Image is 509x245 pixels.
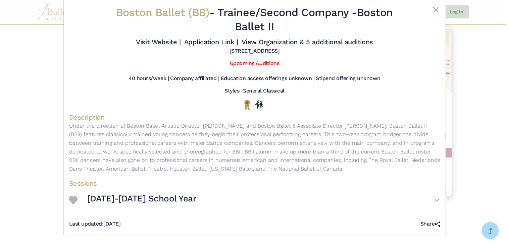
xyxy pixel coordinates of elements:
[432,6,440,14] button: Close
[116,6,209,19] span: Boston Ballet (BB)
[170,75,219,82] h5: Company affiliated |
[242,38,373,46] a: View Organization & 5 additional auditions
[221,75,315,82] h5: Education access offerings unknown |
[69,113,440,122] h4: Description
[87,193,197,204] h3: [DATE]-[DATE] School Year
[69,196,78,204] img: Heart
[217,6,357,19] span: Trainee/Second Company -
[136,38,181,46] a: Visit Website |
[129,75,169,82] h5: 40 hours/week |
[230,60,279,66] a: Upcoming Auditions
[420,221,440,228] h5: Share
[69,122,440,173] p: Under the direction of Boston Ballet Artistic Director [PERSON_NAME] and Boston Ballet II Associa...
[100,6,409,34] h2: - Boston Ballet II
[230,48,279,55] h5: [STREET_ADDRESS]
[69,179,440,188] h4: Sessions
[243,100,251,110] img: National
[184,38,238,46] a: Application Link |
[87,190,440,210] button: [DATE]-[DATE] School Year
[224,87,285,95] h5: Styles: General Classical
[69,221,121,228] h5: [DATE]
[69,221,104,227] span: Last updated:
[255,100,263,109] img: In Person
[316,75,380,82] h5: Stipend offering unknown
